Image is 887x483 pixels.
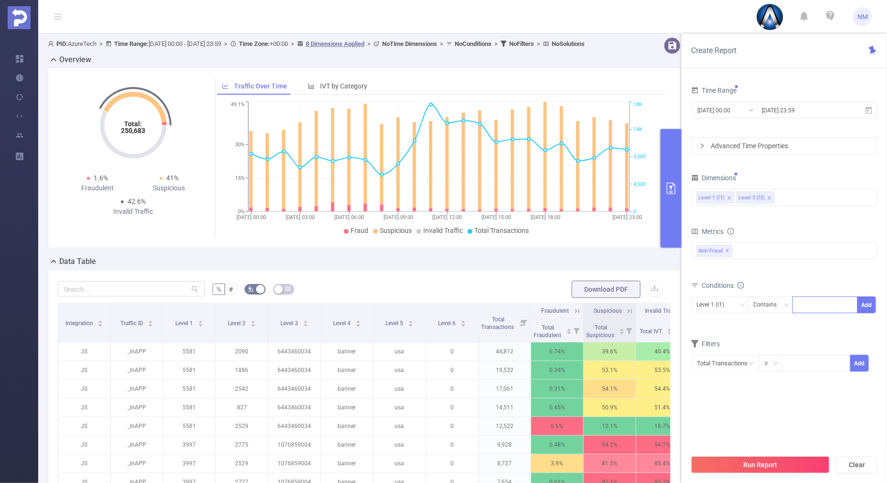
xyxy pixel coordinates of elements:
p: 19,532 [479,361,531,379]
b: PID: [56,40,68,47]
p: 6443460034 [268,342,321,361]
p: JS [58,454,110,472]
span: Invalid Traffic [645,307,680,314]
i: icon: line-chart [222,83,229,89]
p: 44,812 [479,342,531,361]
b: No Conditions [455,40,492,47]
span: Traffic Over Time [234,82,287,90]
tspan: [DATE] 23:00 [612,214,642,220]
span: > [364,40,374,47]
p: _InAPP [111,342,163,361]
p: 0 [426,342,478,361]
tspan: 18K [633,102,642,108]
p: 53.1% [584,361,636,379]
tspan: 0% [238,209,245,215]
p: 0 [426,454,478,472]
p: usa [374,417,426,435]
i: icon: caret-up [98,319,103,322]
p: 0.48% [531,436,583,454]
p: JS [58,436,110,454]
p: 40.4% [636,342,688,361]
div: Sort [250,319,256,325]
i: icon: caret-up [148,319,153,322]
span: Suspicious [594,307,622,314]
div: Sort [303,319,309,325]
p: 54.1% [584,380,636,398]
i: icon: info-circle [737,282,744,289]
p: 6443460034 [268,417,321,435]
p: 0 [426,361,478,379]
p: JS [58,417,110,435]
p: 12,522 [479,417,531,435]
b: No Time Dimensions [382,40,437,47]
div: Sort [566,327,572,333]
p: 3.9% [531,454,583,472]
i: icon: table [285,286,291,292]
span: Integration [65,320,95,327]
span: Fraud [351,227,368,234]
b: No Solutions [552,40,585,47]
span: 42.6% [128,198,146,205]
b: No Filters [509,40,534,47]
tspan: 49.1% [231,102,245,108]
p: banner [321,380,373,398]
p: 50.9% [584,398,636,417]
p: 85.4% [636,454,688,472]
p: banner [321,417,373,435]
p: 6443460034 [268,398,321,417]
i: icon: bg-colors [248,286,254,292]
p: JS [58,361,110,379]
p: 0.34% [531,361,583,379]
span: > [492,40,501,47]
p: 0.31% [531,380,583,398]
i: icon: caret-up [667,327,673,330]
p: 827 [216,398,268,417]
i: icon: right [699,143,705,149]
div: Level 1 (l1) [696,297,731,313]
span: Level 1 [175,320,194,327]
p: 0 [426,436,478,454]
li: Level 3 (l3) [737,191,775,204]
i: Filter menu [570,319,583,342]
tspan: [DATE] 00:00 [236,214,266,220]
tspan: [DATE] 18:00 [531,214,560,220]
li: Level 1 (l1) [696,191,735,204]
p: 3997 [163,436,215,454]
p: 5581 [163,417,215,435]
i: icon: caret-down [355,323,361,326]
span: Suspicious [380,227,412,234]
button: Download PDF [572,281,641,298]
p: banner [321,436,373,454]
i: icon: caret-down [303,323,308,326]
p: usa [374,454,426,472]
button: Add [850,355,869,372]
p: 17,061 [479,380,531,398]
tspan: 15% [235,175,245,181]
i: icon: caret-up [408,319,413,322]
div: Invalid Traffic [97,207,169,217]
span: Metrics [691,228,724,235]
span: > [221,40,230,47]
i: icon: caret-up [619,327,624,330]
p: 1886 [216,361,268,379]
p: banner [321,398,373,417]
tspan: [DATE] 03:00 [285,214,315,220]
span: > [437,40,446,47]
div: Sort [355,319,361,325]
p: 94.2% [584,436,636,454]
p: 2529 [216,454,268,472]
span: Fraudulent [541,307,569,314]
i: icon: caret-down [460,323,466,326]
p: banner [321,454,373,472]
p: banner [321,342,373,361]
span: Level 2 [228,320,247,327]
i: icon: down [740,302,746,309]
p: usa [374,436,426,454]
i: icon: down [773,361,779,367]
p: usa [374,342,426,361]
i: Filter menu [622,319,636,342]
span: Dimensions [691,174,736,182]
button: Run Report [691,456,830,473]
p: _InAPP [111,417,163,435]
i: icon: user [48,41,56,47]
